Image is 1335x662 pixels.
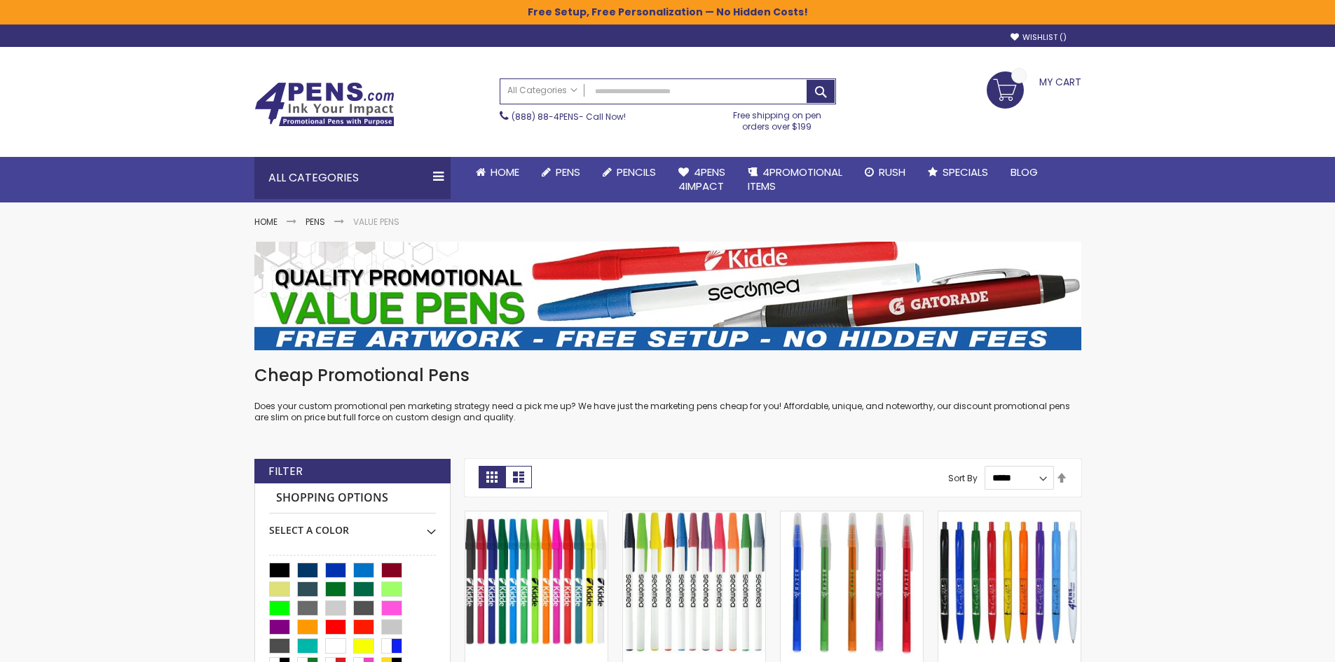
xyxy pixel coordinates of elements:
[938,511,1081,523] a: Custom Cambria Plastic Retractable Ballpoint Pen - Monochromatic Body Color
[254,242,1081,350] img: Value Pens
[269,483,436,513] strong: Shopping Options
[254,216,278,228] a: Home
[617,165,656,179] span: Pencils
[1011,165,1038,179] span: Blog
[718,104,836,132] div: Free shipping on pen orders over $199
[507,85,577,96] span: All Categories
[781,511,923,654] img: Belfast Translucent Value Stick Pen
[530,157,591,188] a: Pens
[948,471,978,483] label: Sort By
[269,513,436,537] div: Select A Color
[306,216,325,228] a: Pens
[999,157,1049,188] a: Blog
[465,511,608,523] a: Belfast B Value Stick Pen
[491,165,519,179] span: Home
[500,79,584,102] a: All Categories
[479,466,505,488] strong: Grid
[667,157,737,202] a: 4Pens4impact
[512,111,579,123] a: (888) 88-4PENS
[623,511,765,523] a: Belfast Value Stick Pen
[254,364,1081,424] div: Does your custom promotional pen marketing strategy need a pick me up? We have just the marketing...
[353,216,399,228] strong: Value Pens
[556,165,580,179] span: Pens
[623,511,765,654] img: Belfast Value Stick Pen
[678,165,725,193] span: 4Pens 4impact
[879,165,905,179] span: Rush
[737,157,854,202] a: 4PROMOTIONALITEMS
[781,511,923,523] a: Belfast Translucent Value Stick Pen
[512,111,626,123] span: - Call Now!
[268,464,303,479] strong: Filter
[917,157,999,188] a: Specials
[748,165,842,193] span: 4PROMOTIONAL ITEMS
[254,364,1081,387] h1: Cheap Promotional Pens
[938,511,1081,654] img: Custom Cambria Plastic Retractable Ballpoint Pen - Monochromatic Body Color
[943,165,988,179] span: Specials
[854,157,917,188] a: Rush
[254,157,451,199] div: All Categories
[465,157,530,188] a: Home
[465,511,608,654] img: Belfast B Value Stick Pen
[591,157,667,188] a: Pencils
[1011,32,1067,43] a: Wishlist
[254,82,395,127] img: 4Pens Custom Pens and Promotional Products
